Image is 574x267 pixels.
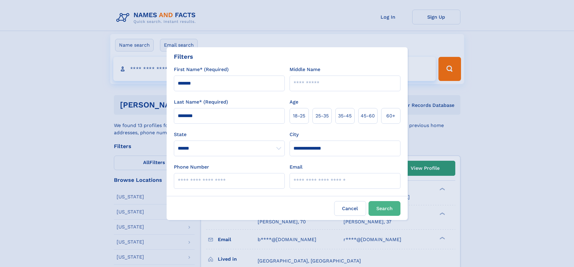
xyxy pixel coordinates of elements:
[174,66,229,73] label: First Name* (Required)
[386,112,395,120] span: 60+
[174,98,228,106] label: Last Name* (Required)
[290,66,320,73] label: Middle Name
[315,112,329,120] span: 25‑35
[361,112,375,120] span: 45‑60
[290,131,299,138] label: City
[290,98,298,106] label: Age
[174,163,209,171] label: Phone Number
[174,131,285,138] label: State
[338,112,352,120] span: 35‑45
[290,163,303,171] label: Email
[369,201,400,216] button: Search
[334,201,366,216] label: Cancel
[174,52,193,61] div: Filters
[293,112,305,120] span: 18‑25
